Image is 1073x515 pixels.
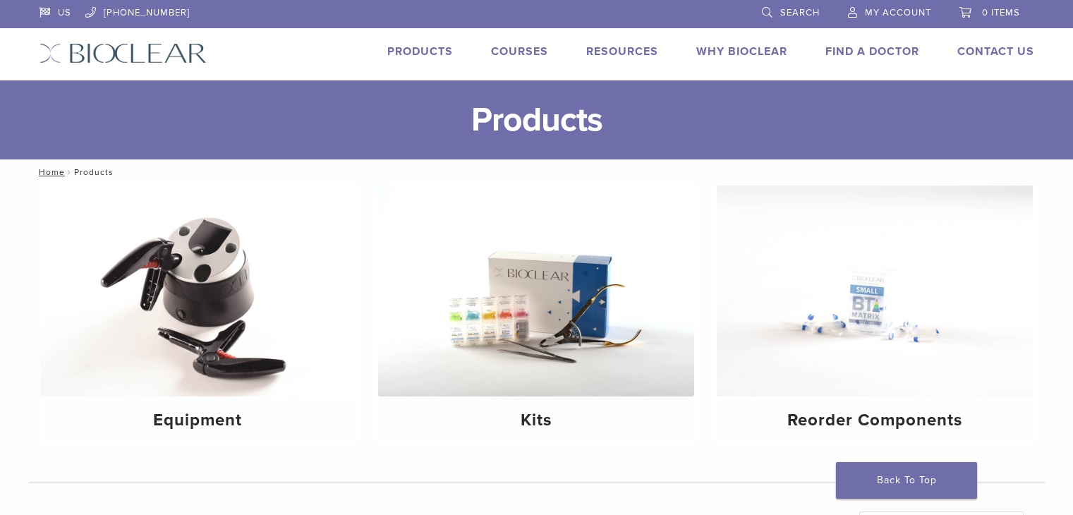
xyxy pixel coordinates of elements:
h4: Equipment [51,408,345,433]
a: Find A Doctor [825,44,919,59]
a: Contact Us [957,44,1034,59]
span: My Account [865,7,931,18]
a: Why Bioclear [696,44,787,59]
a: Resources [586,44,658,59]
span: / [65,169,74,176]
img: Reorder Components [717,186,1033,396]
a: Back To Top [836,462,977,499]
img: Kits [378,186,694,396]
a: Reorder Components [717,186,1033,442]
a: Products [387,44,453,59]
span: Search [780,7,820,18]
img: Bioclear [40,43,207,63]
h4: Kits [389,408,683,433]
span: 0 items [982,7,1020,18]
img: Equipment [40,186,356,396]
a: Courses [491,44,548,59]
a: Equipment [40,186,356,442]
a: Kits [378,186,694,442]
nav: Products [29,159,1045,185]
h4: Reorder Components [728,408,1022,433]
a: Home [35,167,65,177]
